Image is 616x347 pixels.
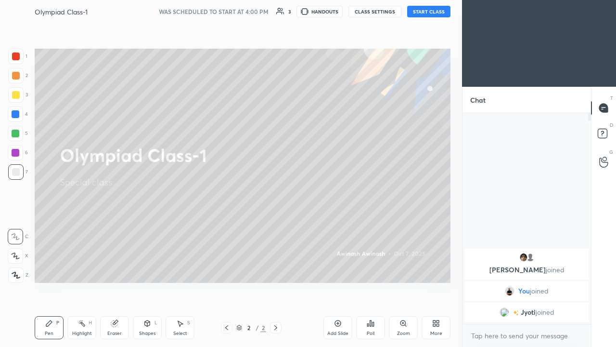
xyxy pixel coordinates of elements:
[430,331,442,336] div: More
[256,325,258,331] div: /
[89,320,92,325] div: H
[500,307,509,317] img: 3
[518,287,530,295] span: You
[536,308,554,316] span: joined
[8,49,27,64] div: 1
[521,308,536,316] span: Jyoti
[107,331,122,336] div: Eraser
[187,320,190,325] div: S
[8,164,28,180] div: 7
[348,6,401,17] button: CLASS SETTINGS
[56,320,59,325] div: P
[8,267,28,283] div: Z
[471,266,583,274] p: [PERSON_NAME]
[296,6,343,17] button: HANDOUTS
[367,331,374,336] div: Poll
[139,331,155,336] div: Shapes
[8,126,28,141] div: 5
[462,247,591,324] div: grid
[462,87,493,113] p: Chat
[407,6,450,17] button: START CLASS
[8,68,28,83] div: 2
[35,7,88,16] h4: Olympiad Class-1
[546,265,565,274] span: joined
[159,7,269,16] h5: WAS SCHEDULED TO START AT 4:00 PM
[513,310,519,316] img: no-rating-badge.077c3623.svg
[288,9,291,14] div: 3
[8,87,28,103] div: 3
[505,286,514,296] img: bbd5f6fc1e684c10aef75d89bdaa4b6b.jpg
[530,287,549,295] span: joined
[397,331,410,336] div: Zoom
[173,331,187,336] div: Select
[45,331,53,336] div: Pen
[244,325,254,331] div: 2
[610,121,613,129] p: D
[609,148,613,156] p: G
[526,253,535,262] img: default.png
[8,248,28,264] div: X
[327,331,348,336] div: Add Slide
[8,145,28,160] div: 6
[72,331,92,336] div: Highlight
[8,107,28,122] div: 4
[154,320,157,325] div: L
[610,94,613,102] p: T
[8,229,28,244] div: C
[519,253,528,262] img: f8e40cea8fd3401cade5fd6632df3844.jpg
[260,323,266,332] div: 2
